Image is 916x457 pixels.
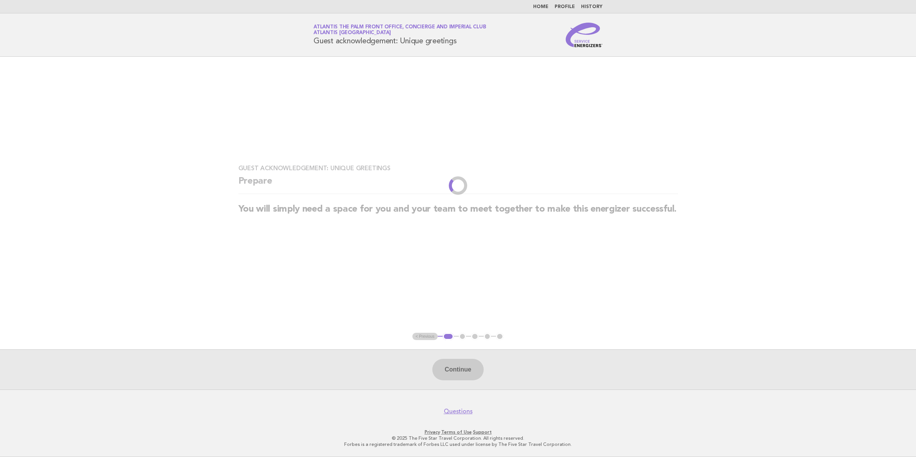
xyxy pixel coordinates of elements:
[533,5,548,9] a: Home
[314,31,391,36] span: Atlantis [GEOGRAPHIC_DATA]
[566,23,602,47] img: Service Energizers
[223,441,693,447] p: Forbes is a registered trademark of Forbes LLC used under license by The Five Star Travel Corpora...
[441,429,472,435] a: Terms of Use
[314,25,486,35] a: Atlantis The Palm Front Office, Concierge and Imperial ClubAtlantis [GEOGRAPHIC_DATA]
[223,435,693,441] p: © 2025 The Five Star Travel Corporation. All rights reserved.
[223,429,693,435] p: · ·
[238,175,678,194] h2: Prepare
[314,25,486,45] h1: Guest acknowledgement: Unique greetings
[473,429,492,435] a: Support
[581,5,602,9] a: History
[444,408,473,415] a: Questions
[238,205,676,214] strong: You will simply need a space for you and your team to meet together to make this energizer succes...
[425,429,440,435] a: Privacy
[555,5,575,9] a: Profile
[238,164,678,172] h3: Guest acknowledgement: Unique greetings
